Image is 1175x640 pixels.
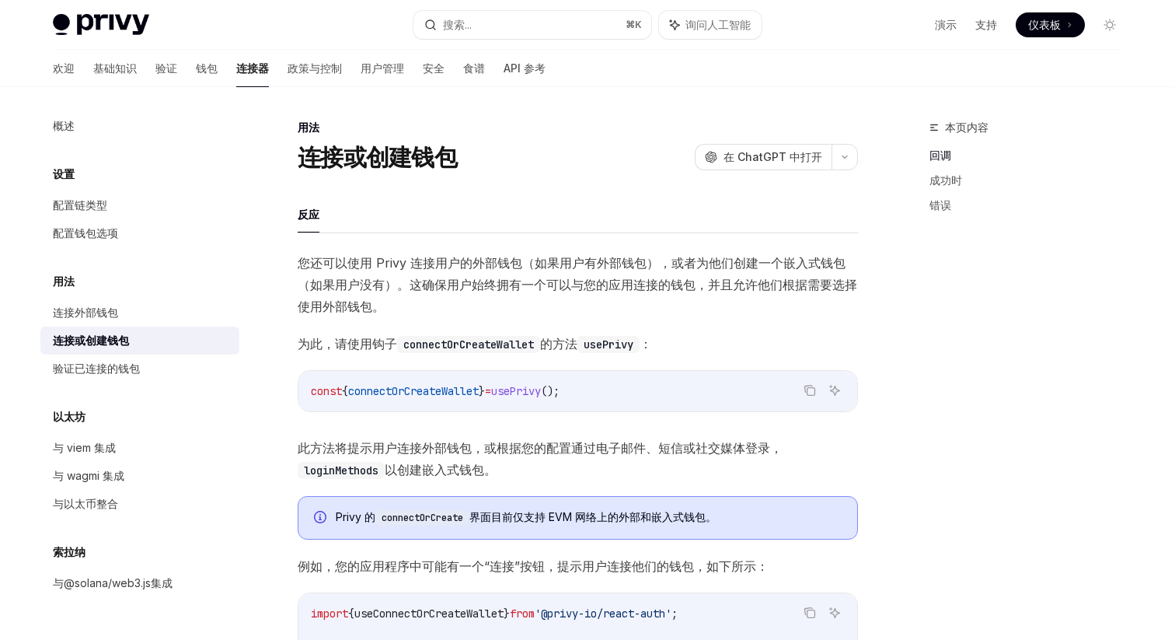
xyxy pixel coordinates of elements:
button: 复制代码块中的内容 [800,380,820,400]
font: 询问人工智能 [685,18,751,31]
font: 为此，请使用钩子 [298,336,397,351]
font: 欢迎 [53,61,75,75]
a: 欢迎 [53,50,75,87]
font: 本页内容 [945,121,988,134]
font: 搜索... [443,18,472,31]
font: 配置钱包选项 [53,226,118,240]
font: 钱包 [196,61,218,75]
font: 与 viem 集成 [53,441,116,454]
a: 钱包 [196,50,218,87]
font: 食谱 [463,61,485,75]
font: 的方法 [540,336,577,351]
font: 仪表板 [1028,18,1061,31]
a: 连接或创建钱包 [40,327,239,355]
span: (); [541,384,560,398]
font: 在 ChatGPT 中打开 [723,150,822,163]
span: from [510,607,535,621]
a: 概述 [40,112,239,140]
font: Privy 的 [336,510,375,523]
a: 配置钱包选项 [40,219,239,247]
font: 验证已连接的钱包 [53,362,140,375]
a: 回调 [929,143,1135,168]
a: 与 wagmi 集成 [40,462,239,490]
a: 配置链类型 [40,191,239,219]
a: 连接外部钱包 [40,299,239,327]
span: } [479,384,485,398]
font: 连接器 [236,61,269,75]
font: 反应 [298,208,319,221]
font: 配置链类型 [53,198,107,212]
span: ; [671,607,678,621]
button: 询问人工智能 [825,603,845,623]
font: 您还可以使用 Privy 连接用户的外部钱包（如果用户有外部钱包），或者为他们创建一个嵌入式钱包（如果用户没有）。这确保用户始终拥有一个可以与您的应用连接的钱包，并且允许他们根据需要选择使用外部钱包。 [298,255,857,314]
a: 验证 [155,50,177,87]
a: 成功时 [929,168,1135,193]
span: useConnectOrCreateWallet [354,607,504,621]
a: 与@solana/web3.js集成 [40,569,239,597]
button: 询问人工智能 [825,380,845,400]
a: 验证已连接的钱包 [40,355,239,383]
span: '@privy-io/react-auth' [535,607,671,621]
a: API 参考 [504,50,546,87]
font: 基础知识 [93,61,137,75]
span: const [311,384,342,398]
span: { [348,607,354,621]
font: 设置 [53,167,75,180]
button: 切换暗模式 [1097,12,1122,37]
font: 例如，您的应用程序中可能有一个“连接”按钮，提示用户连接他们的钱包，如下所示： [298,558,769,574]
font: 安全 [423,61,445,75]
font: 与以太币整合 [53,497,118,510]
code: loginMethods [298,462,385,479]
button: 询问人工智能 [659,11,762,39]
a: 与 viem 集成 [40,434,239,462]
font: 支持 [975,18,997,31]
font: 概述 [53,119,75,132]
font: 以创建嵌入式钱包。 [385,462,497,477]
font: 演示 [935,18,957,31]
a: 支持 [975,17,997,33]
font: 以太坊 [53,410,85,423]
a: 仪表板 [1016,12,1085,37]
code: connectOrCreate [375,510,469,526]
button: 在 ChatGPT 中打开 [695,144,832,170]
a: 政策与控制 [288,50,342,87]
font: 界面目前仅支持 EVM 网络上的外部和嵌入式钱包。 [469,510,717,523]
font: 此方法将提示用户连接外部钱包，或根据您的配置通过电子邮件、短信或社交媒体登录， [298,440,783,456]
font: 用法 [298,121,319,134]
a: 食谱 [463,50,485,87]
span: { [342,384,348,398]
font: 与 wagmi 集成 [53,469,124,482]
button: 搜索...⌘K [413,11,651,39]
font: 与@solana/web3.js集成 [53,576,173,589]
span: usePrivy [491,384,541,398]
font: 政策与控制 [288,61,342,75]
button: 复制代码块中的内容 [800,603,820,623]
a: 错误 [929,193,1135,218]
font: 用法 [53,275,75,288]
button: 反应 [298,196,319,233]
font: 回调 [929,149,951,162]
a: 基础知识 [93,50,137,87]
font: 连接或创建钱包 [298,143,457,171]
span: = [485,384,491,398]
span: connectOrCreateWallet [348,384,479,398]
a: 安全 [423,50,445,87]
font: 连接或创建钱包 [53,334,129,347]
font: API 参考 [504,61,546,75]
svg: 信息 [314,511,329,526]
font: ⌘ [626,19,635,30]
a: 连接器 [236,50,269,87]
a: 与以太币整合 [40,490,239,518]
font: ： [640,336,652,351]
font: 错误 [929,198,951,212]
span: import [311,607,348,621]
code: connectOrCreateWallet [397,336,540,353]
font: 索拉纳 [53,545,85,558]
a: 用户管理 [361,50,404,87]
img: 灯光标志 [53,14,149,36]
font: 用户管理 [361,61,404,75]
font: K [635,19,642,30]
code: usePrivy [577,336,640,353]
font: 成功时 [929,173,962,187]
font: 验证 [155,61,177,75]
